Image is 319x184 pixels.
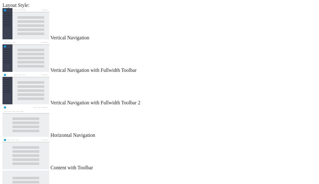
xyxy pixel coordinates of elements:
span: Content with Toolbar [50,165,93,170]
span: Horizontal Navigation [50,132,95,138]
md-radio-button: Vertical Navigation with Fullwidth Toolbar 2 [2,73,317,106]
div: Layout Style: [2,2,317,8]
img: vertical-nav.jpg [2,8,49,39]
span: Vertical Navigation with Fullwidth Toolbar 2 [50,100,140,105]
md-radio-button: Horizontal Navigation [2,106,317,138]
img: content-with-toolbar.jpg [2,138,49,169]
img: horizontal-nav.jpg [2,106,49,137]
md-radio-button: Content with Toolbar [2,138,317,171]
img: vertical-nav-with-full-toolbar-2.jpg [2,73,49,104]
md-radio-button: Vertical Navigation [2,8,317,41]
img: vertical-nav-with-full-toolbar.jpg [2,41,49,72]
span: Vertical Navigation [50,35,89,40]
md-radio-button: Vertical Navigation with Fullwidth Toolbar [2,41,317,73]
span: Vertical Navigation with Fullwidth Toolbar [50,67,137,73]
